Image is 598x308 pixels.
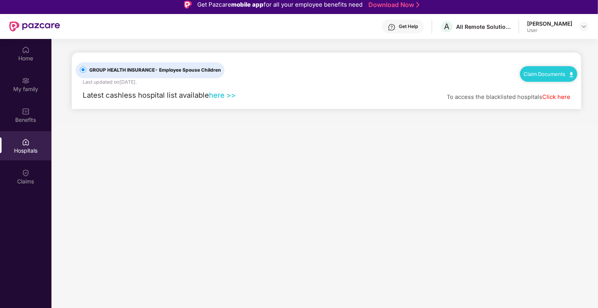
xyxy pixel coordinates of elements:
div: Get Help [399,23,418,30]
div: All Remote Solutions Private Limited [456,23,511,30]
img: svg+xml;base64,PHN2ZyB4bWxucz0iaHR0cDovL3d3dy53My5vcmcvMjAwMC9zdmciIHdpZHRoPSIxMC40IiBoZWlnaHQ9Ij... [570,72,573,77]
img: svg+xml;base64,PHN2ZyBpZD0iSGVscC0zMngzMiIgeG1sbnM9Imh0dHA6Ly93d3cudzMub3JnLzIwMDAvc3ZnIiB3aWR0aD... [388,23,396,31]
a: Click here [542,93,570,100]
img: svg+xml;base64,PHN2ZyBpZD0iQ2xhaW0iIHhtbG5zPSJodHRwOi8vd3d3LnczLm9yZy8yMDAwL3N2ZyIgd2lkdGg9IjIwIi... [22,169,30,177]
img: New Pazcare Logo [9,21,60,32]
img: Logo [184,1,192,9]
img: svg+xml;base64,PHN2ZyBpZD0iSG9zcGl0YWxzIiB4bWxucz0iaHR0cDovL3d3dy53My5vcmcvMjAwMC9zdmciIHdpZHRoPS... [22,138,30,146]
img: svg+xml;base64,PHN2ZyBpZD0iQmVuZWZpdHMiIHhtbG5zPSJodHRwOi8vd3d3LnczLm9yZy8yMDAwL3N2ZyIgd2lkdGg9Ij... [22,107,30,115]
a: here >> [209,91,236,99]
strong: mobile app [231,1,264,8]
span: To access the blacklisted hospitals [447,93,542,100]
a: Download Now [368,1,417,9]
div: Last updated on [DATE] . [83,78,137,86]
span: A [444,22,450,31]
span: Latest cashless hospital list available [83,91,209,99]
a: Claim Documents [524,71,573,77]
img: svg+xml;base64,PHN2ZyBpZD0iRHJvcGRvd24tMzJ4MzIiIHhtbG5zPSJodHRwOi8vd3d3LnczLm9yZy8yMDAwL3N2ZyIgd2... [581,23,587,30]
span: - Employee Spouse Children [155,67,221,73]
span: GROUP HEALTH INSURANCE [86,67,224,74]
div: [PERSON_NAME] [527,20,572,27]
img: Stroke [416,1,419,9]
img: svg+xml;base64,PHN2ZyBpZD0iSG9tZSIgeG1sbnM9Imh0dHA6Ly93d3cudzMub3JnLzIwMDAvc3ZnIiB3aWR0aD0iMjAiIG... [22,46,30,54]
div: User [527,27,572,33]
img: svg+xml;base64,PHN2ZyB3aWR0aD0iMjAiIGhlaWdodD0iMjAiIHZpZXdCb3g9IjAgMCAyMCAyMCIgZmlsbD0ibm9uZSIgeG... [22,77,30,84]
